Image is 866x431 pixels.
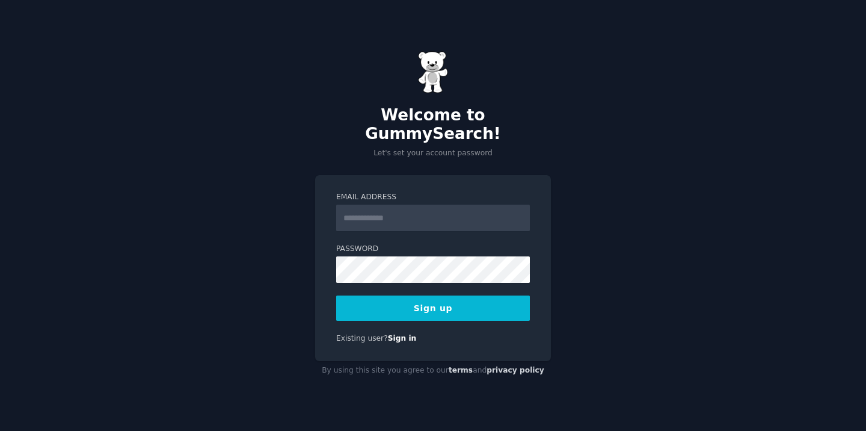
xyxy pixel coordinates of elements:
p: Let's set your account password [315,148,551,159]
label: Email Address [336,192,530,203]
a: privacy policy [487,366,544,374]
a: Sign in [388,334,417,343]
span: Existing user? [336,334,388,343]
a: terms [449,366,473,374]
img: Gummy Bear [418,51,448,93]
button: Sign up [336,296,530,321]
div: By using this site you agree to our and [315,361,551,380]
h2: Welcome to GummySearch! [315,106,551,144]
label: Password [336,244,530,255]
